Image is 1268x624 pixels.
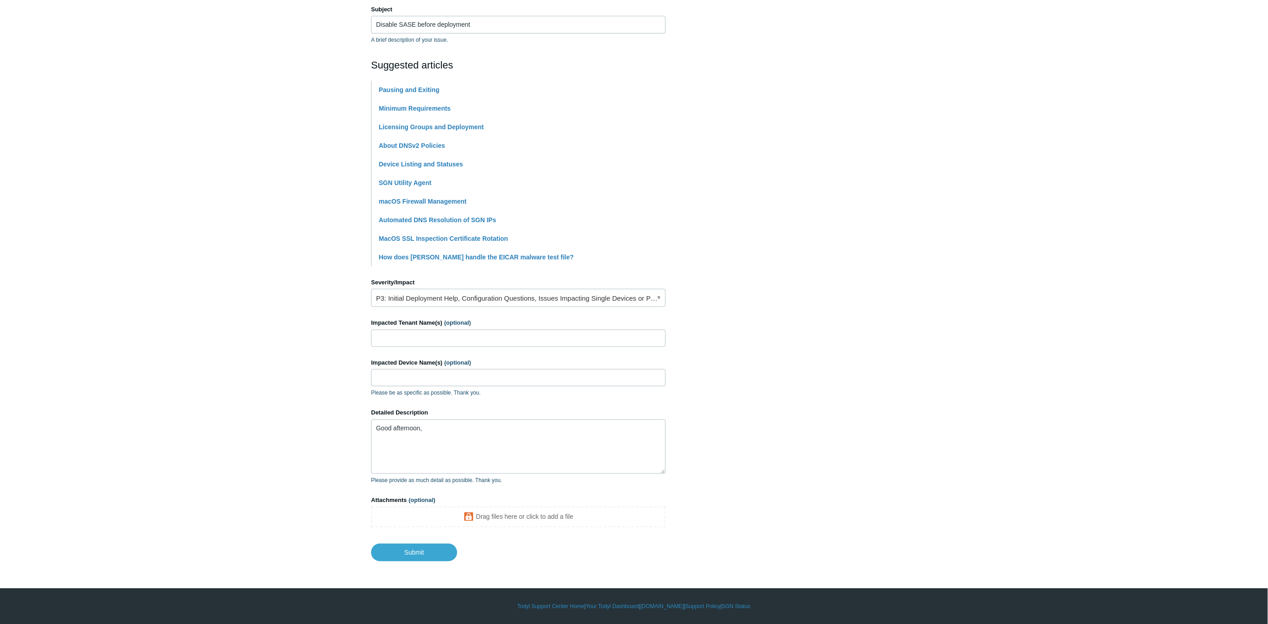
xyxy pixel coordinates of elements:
[379,142,445,149] a: About DNSv2 Policies
[379,123,484,131] a: Licensing Groups and Deployment
[379,161,463,168] a: Device Listing and Statuses
[518,603,585,611] a: Todyl Support Center Home
[722,603,750,611] a: SGN Status
[371,544,457,561] input: Submit
[371,58,666,73] h2: Suggested articles
[371,603,897,611] div: | | | |
[371,496,666,505] label: Attachments
[379,216,496,224] a: Automated DNS Resolution of SGN IPs
[379,105,451,112] a: Minimum Requirements
[586,603,639,611] a: Your Todyl Dashboard
[686,603,721,611] a: Support Policy
[371,358,666,367] label: Impacted Device Name(s)
[379,86,440,93] a: Pausing and Exiting
[371,278,666,287] label: Severity/Impact
[371,476,666,484] p: Please provide as much detail as possible. Thank you.
[371,408,666,417] label: Detailed Description
[445,359,471,366] span: (optional)
[409,497,436,503] span: (optional)
[640,603,684,611] a: [DOMAIN_NAME]
[371,36,666,44] p: A brief description of your issue.
[371,5,666,14] label: Subject
[444,319,471,326] span: (optional)
[379,179,431,186] a: SGN Utility Agent
[379,253,574,261] a: How does [PERSON_NAME] handle the EICAR malware test file?
[371,389,666,397] p: Please be as specific as possible. Thank you.
[371,289,666,307] a: P3: Initial Deployment Help, Configuration Questions, Issues Impacting Single Devices or Past Out...
[379,235,508,242] a: MacOS SSL Inspection Certificate Rotation
[371,318,666,327] label: Impacted Tenant Name(s)
[379,198,467,205] a: macOS Firewall Management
